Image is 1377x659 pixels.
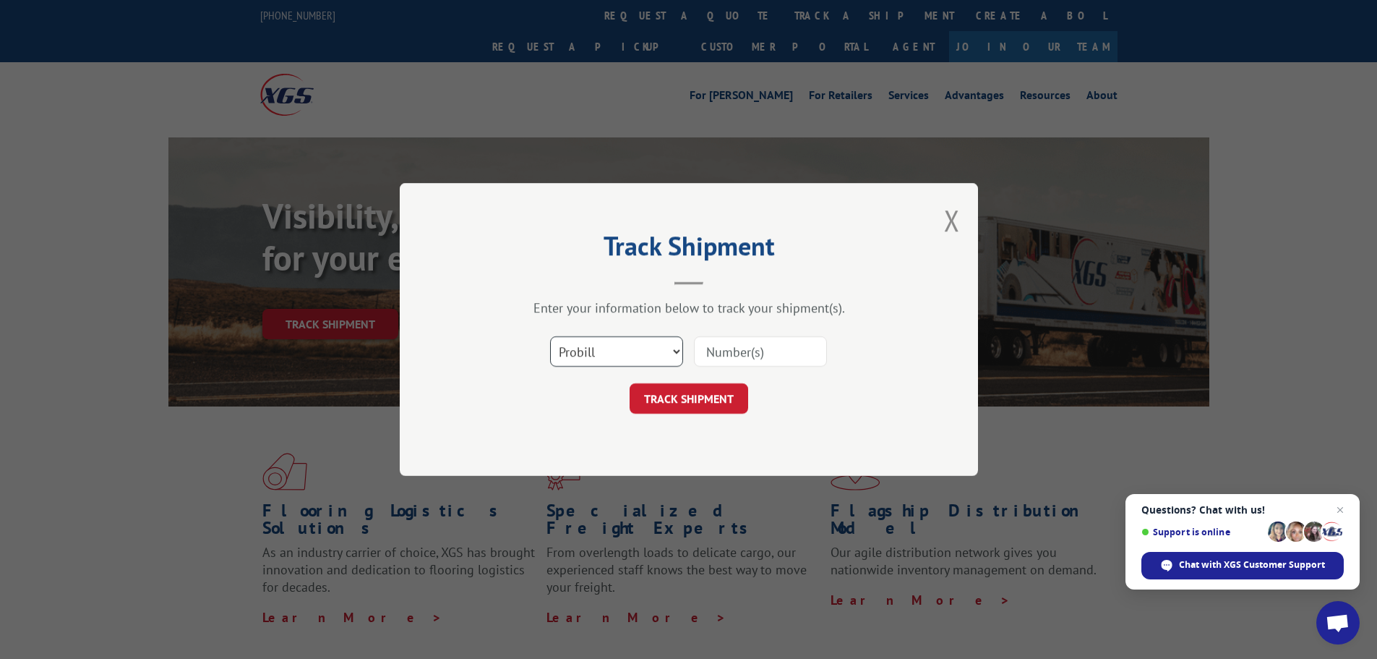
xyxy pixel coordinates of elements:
[1141,552,1344,579] div: Chat with XGS Customer Support
[472,299,906,316] div: Enter your information below to track your shipment(s).
[472,236,906,263] h2: Track Shipment
[944,201,960,239] button: Close modal
[1179,558,1325,571] span: Chat with XGS Customer Support
[694,336,827,367] input: Number(s)
[630,383,748,414] button: TRACK SHIPMENT
[1141,527,1263,537] span: Support is online
[1141,504,1344,516] span: Questions? Chat with us!
[1331,501,1349,519] span: Close chat
[1316,601,1360,645] div: Open chat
